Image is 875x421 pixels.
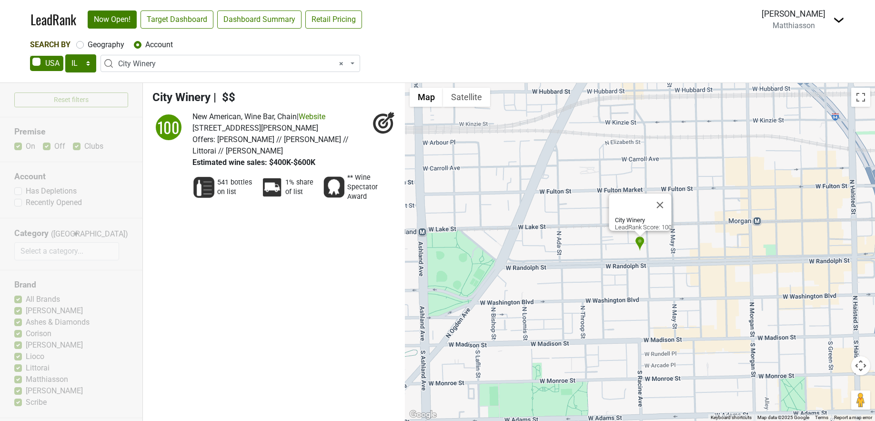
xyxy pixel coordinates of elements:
button: Keyboard shortcuts [711,414,752,421]
button: Toggle fullscreen view [851,88,870,107]
div: 100 [154,113,183,142]
img: Dropdown Menu [833,14,845,26]
span: City Winery [118,58,348,70]
a: Target Dashboard [141,10,213,29]
span: City Winery [152,91,211,104]
button: Drag Pegman onto the map to open Street View [851,390,870,410]
img: quadrant_split.svg [152,111,185,144]
span: [STREET_ADDRESS][PERSON_NAME] [192,123,318,133]
button: Show street map [410,88,443,107]
a: Retail Pricing [305,10,362,29]
a: Open this area in Google Maps (opens a new window) [407,409,439,421]
div: [PERSON_NAME] [762,8,825,20]
span: Search By [30,40,70,49]
span: Remove all items [339,58,343,70]
div: LeadRank Score: 100 [614,216,671,231]
span: Map data ©2025 Google [757,415,809,420]
span: City Winery [101,55,360,72]
span: Offers: [192,135,215,144]
a: Dashboard Summary [217,10,302,29]
span: [PERSON_NAME] // [PERSON_NAME] // Littorai // [PERSON_NAME] [192,135,349,155]
button: Show satellite imagery [443,88,490,107]
a: Report a map error [834,415,872,420]
img: Award [322,176,345,199]
label: Geography [88,39,124,51]
img: Google [407,409,439,421]
a: Now Open! [88,10,137,29]
button: Close [648,194,671,216]
span: 541 bottles on list [217,178,255,197]
span: ** Wine Spectator Award [347,173,390,202]
a: Website [299,112,325,121]
div: City Winery [635,236,645,252]
span: New American, Wine Bar, Chain [192,112,297,121]
a: Terms [815,415,828,420]
img: Wine List [192,176,215,199]
b: City Winery [614,216,644,224]
span: Matthiasson [773,21,815,30]
span: 1% share of list [285,178,317,197]
a: LeadRank [30,10,76,30]
span: | $$ [213,91,235,104]
img: Percent Distributor Share [261,176,283,199]
label: Account [145,39,173,51]
div: | [192,111,368,123]
button: Map camera controls [851,356,870,375]
span: Estimated wine sales: $400K-$600K [192,158,315,167]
